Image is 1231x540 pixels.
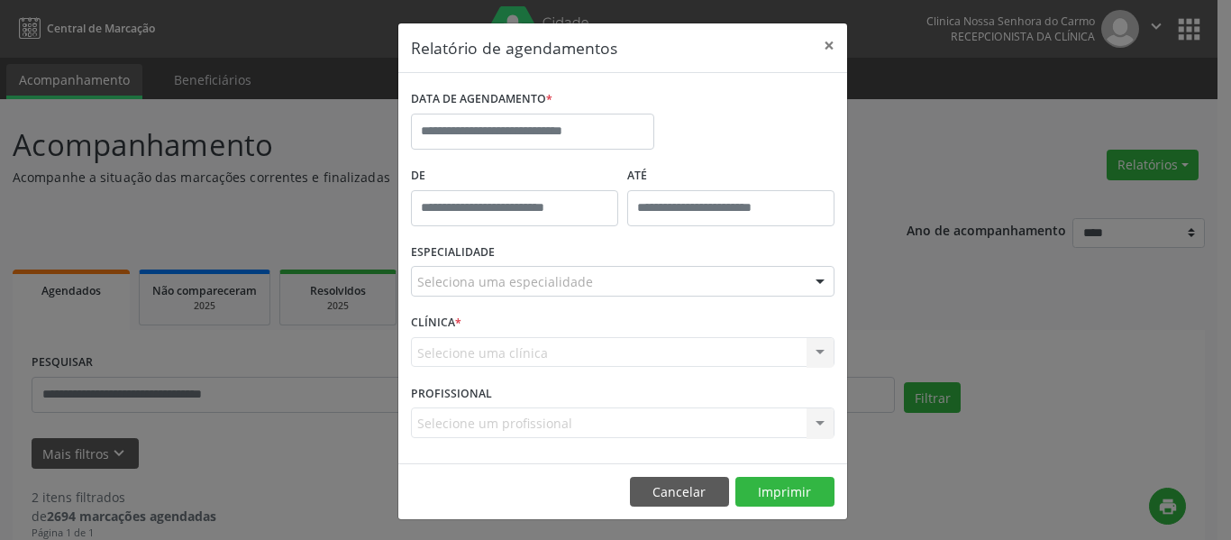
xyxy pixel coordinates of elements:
label: ESPECIALIDADE [411,239,495,267]
label: DATA DE AGENDAMENTO [411,86,552,114]
label: De [411,162,618,190]
label: PROFISSIONAL [411,380,492,407]
span: Seleciona uma especialidade [417,272,593,291]
button: Imprimir [735,477,834,508]
label: ATÉ [627,162,834,190]
h5: Relatório de agendamentos [411,36,617,59]
button: Cancelar [630,477,729,508]
label: CLÍNICA [411,309,461,337]
button: Close [811,23,847,68]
